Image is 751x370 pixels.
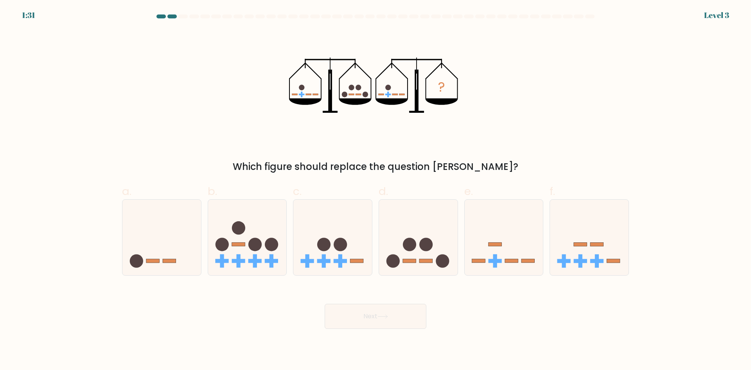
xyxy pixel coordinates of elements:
span: c. [293,184,302,199]
div: 1:31 [22,9,35,21]
span: d. [379,184,388,199]
span: f. [550,184,555,199]
div: Level 3 [704,9,729,21]
div: Which figure should replace the question [PERSON_NAME]? [127,160,624,174]
span: b. [208,184,217,199]
button: Next [325,304,426,329]
span: e. [464,184,473,199]
span: a. [122,184,131,199]
tspan: ? [438,78,445,96]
